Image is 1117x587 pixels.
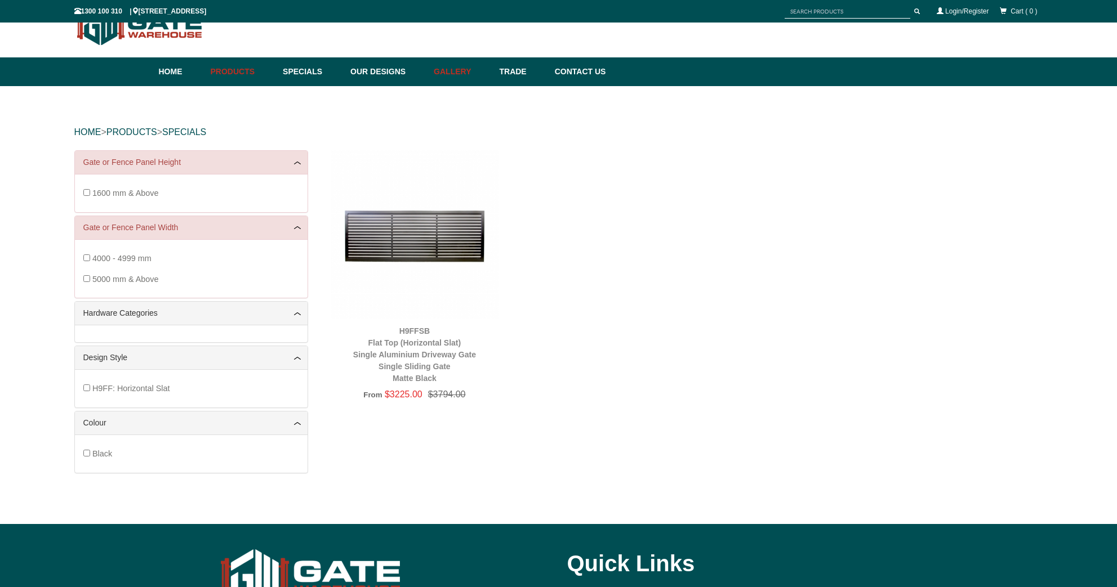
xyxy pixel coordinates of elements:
div: Quick Links [567,541,956,586]
a: Gate or Fence Panel Width [83,222,299,234]
a: Trade [493,57,549,86]
a: H9FFSBFlat Top (Horizontal Slat)Single Aluminium Driveway GateSingle Sliding GateMatte Black [353,326,476,383]
a: Login/Register [945,7,989,15]
img: H9FFSB - Flat Top (Horizontal Slat) - Single Aluminium Driveway Gate - Single Sliding Gate - Matt... [331,150,499,319]
span: H9FF: Horizontal Slat [92,384,170,393]
span: Cart ( 0 ) [1011,7,1037,15]
span: 1600 mm & Above [92,189,159,198]
a: Specials [277,57,345,86]
a: Colour [83,417,299,429]
a: Contact Us [549,57,606,86]
span: 5000 mm & Above [92,275,159,284]
a: Gate or Fence Panel Height [83,156,299,168]
a: Hardware Categories [83,307,299,319]
span: $3794.00 [422,389,466,399]
a: Gallery [428,57,493,86]
span: 1300 100 310 | [STREET_ADDRESS] [74,7,207,15]
a: Products [205,57,278,86]
a: Design Style [83,352,299,364]
span: Black [92,449,112,458]
span: 4000 - 4999 mm [92,254,152,263]
a: Home [159,57,205,86]
a: Our Designs [345,57,428,86]
a: PRODUCTS [106,127,157,137]
span: From [363,391,382,399]
a: SPECIALS [162,127,206,137]
span: $3225.00 [385,389,422,399]
div: > > [74,114,1043,150]
input: SEARCH PRODUCTS [785,5,910,19]
a: HOME [74,127,101,137]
